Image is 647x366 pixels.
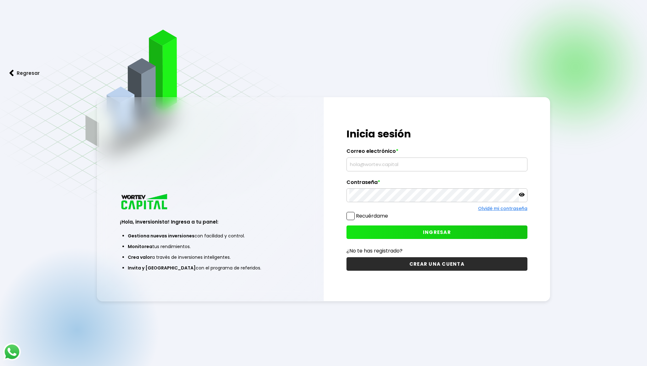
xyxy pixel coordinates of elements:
a: ¿No te has registrado?CREAR UNA CUENTA [346,247,527,271]
li: con el programa de referidos. [128,263,293,273]
span: Gestiona nuevas inversiones [128,233,194,239]
span: Monitorea [128,243,152,250]
button: CREAR UNA CUENTA [346,257,527,271]
h1: Inicia sesión [346,126,527,141]
li: con facilidad y control. [128,230,293,241]
li: tus rendimientos. [128,241,293,252]
li: a través de inversiones inteligentes. [128,252,293,263]
label: Correo electrónico [346,148,527,158]
img: logos_whatsapp-icon.242b2217.svg [3,343,21,361]
a: Olvidé mi contraseña [478,205,527,212]
img: flecha izquierda [9,70,14,76]
span: Crea valor [128,254,152,260]
label: Recuérdame [356,212,388,219]
span: INGRESAR [423,229,451,236]
img: logo_wortev_capital [120,193,170,212]
span: Invita y [GEOGRAPHIC_DATA] [128,265,196,271]
button: INGRESAR [346,225,527,239]
input: hola@wortev.capital [349,158,525,171]
h3: ¡Hola, inversionista! Ingresa a tu panel: [120,218,301,225]
p: ¿No te has registrado? [346,247,527,255]
label: Contraseña [346,179,527,189]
